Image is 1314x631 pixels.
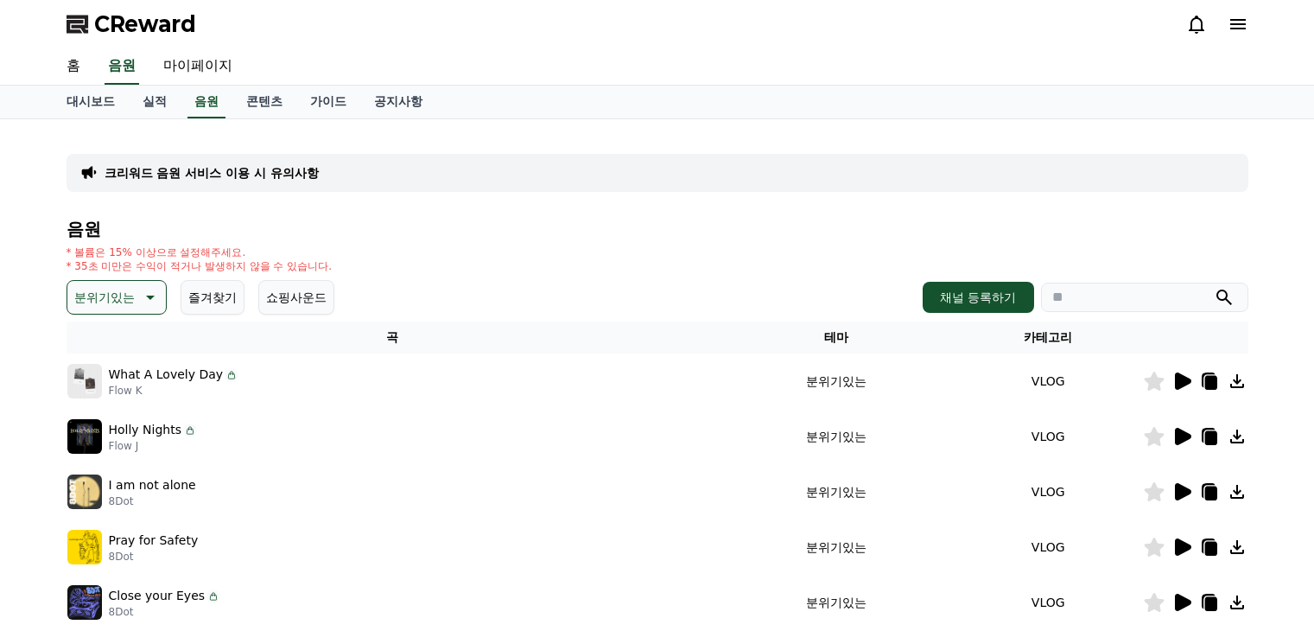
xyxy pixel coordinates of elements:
[105,164,319,182] a: 크리워드 음원 서비스 이용 시 유의사항
[360,86,436,118] a: 공지사항
[74,285,135,309] p: 분위기있는
[109,421,182,439] p: Holly Nights
[954,464,1143,519] td: VLOG
[109,605,221,619] p: 8Dot
[67,419,102,454] img: music
[129,86,181,118] a: 실적
[923,282,1033,313] button: 채널 등록하기
[954,322,1143,354] th: 카테고리
[109,476,196,494] p: I am not alone
[53,86,129,118] a: 대시보드
[719,464,953,519] td: 분위기있는
[53,48,94,85] a: 홈
[954,354,1143,409] td: VLOG
[258,280,334,315] button: 쇼핑사운드
[67,259,333,273] p: * 35초 미만은 수익이 적거나 발생하지 않을 수 있습니다.
[149,48,246,85] a: 마이페이지
[187,86,225,118] a: 음원
[719,354,953,409] td: 분위기있는
[109,366,224,384] p: What A Lovely Day
[109,439,198,453] p: Flow J
[67,585,102,620] img: music
[719,575,953,630] td: 분위기있는
[109,494,196,508] p: 8Dot
[67,364,102,398] img: music
[109,587,206,605] p: Close your Eyes
[67,280,167,315] button: 분위기있는
[719,322,953,354] th: 테마
[109,550,199,564] p: 8Dot
[67,475,102,509] img: music
[109,532,199,550] p: Pray for Safety
[67,245,333,259] p: * 볼륨은 15% 이상으로 설정해주세요.
[181,280,244,315] button: 즐겨찾기
[296,86,360,118] a: 가이드
[67,530,102,564] img: music
[954,519,1143,575] td: VLOG
[105,48,139,85] a: 음원
[109,384,239,398] p: Flow K
[67,322,720,354] th: 곡
[954,575,1143,630] td: VLOG
[232,86,296,118] a: 콘텐츠
[719,409,953,464] td: 분위기있는
[94,10,196,38] span: CReward
[954,409,1143,464] td: VLOG
[719,519,953,575] td: 분위기있는
[67,220,1248,239] h4: 음원
[67,10,196,38] a: CReward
